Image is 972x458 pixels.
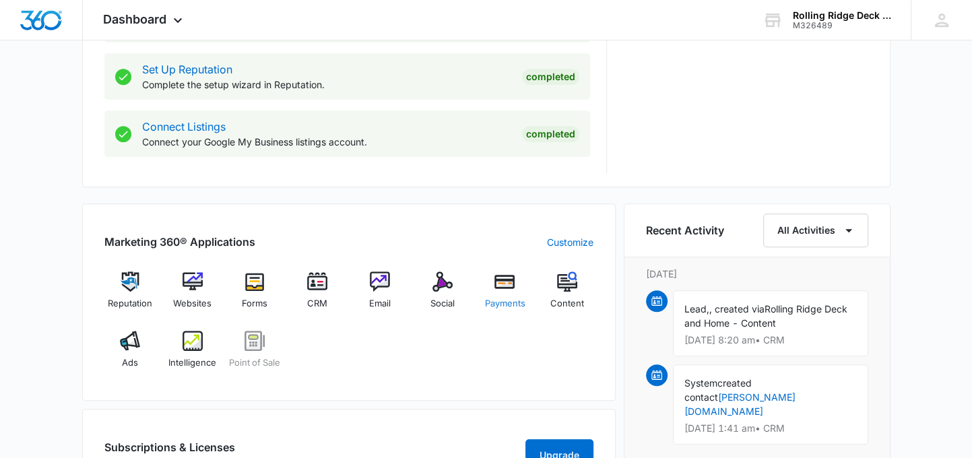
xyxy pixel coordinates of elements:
a: CRM [292,271,344,320]
span: Dashboard [103,12,166,26]
span: Payments [484,297,525,310]
a: Customize [547,235,593,249]
a: Ads [104,331,156,379]
div: Completed [522,69,579,85]
span: Websites [173,297,212,310]
span: , created via [709,303,765,315]
button: All Activities [763,214,868,247]
span: Lead, [684,303,709,315]
a: Websites [166,271,218,320]
span: Intelligence [168,356,216,370]
a: Social [416,271,468,320]
span: created contact [684,377,752,403]
a: Email [354,271,406,320]
div: account id [793,21,891,30]
a: Reputation [104,271,156,320]
span: Ads [122,356,138,370]
h2: Marketing 360® Applications [104,234,255,250]
span: Point of Sale [229,356,280,370]
span: Email [369,297,391,310]
p: [DATE] [646,267,868,281]
span: CRM [307,297,327,310]
p: Complete the setup wizard in Reputation. [142,77,511,92]
a: [PERSON_NAME][DOMAIN_NAME] [684,391,796,417]
div: Completed [522,126,579,142]
a: Forms [229,271,281,320]
span: Reputation [108,297,152,310]
span: Content [550,297,584,310]
a: Set Up Reputation [142,63,232,76]
a: Connect Listings [142,120,226,133]
div: account name [793,10,891,21]
a: Payments [479,271,531,320]
a: Content [542,271,593,320]
span: Social [430,297,455,310]
p: [DATE] 1:41 am • CRM [684,424,857,433]
p: [DATE] 8:20 am • CRM [684,335,857,345]
p: Connect your Google My Business listings account. [142,135,511,149]
a: Intelligence [166,331,218,379]
span: System [684,377,717,389]
h6: Recent Activity [646,222,724,238]
span: Forms [242,297,267,310]
a: Point of Sale [229,331,281,379]
span: Rolling Ridge Deck and Home - Content [684,303,847,329]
